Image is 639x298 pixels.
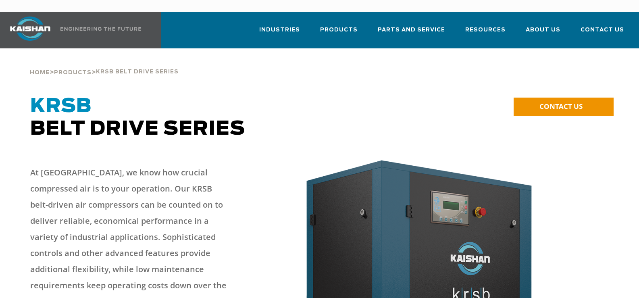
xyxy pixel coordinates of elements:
[378,19,445,47] a: Parts and Service
[30,97,92,116] span: KRSB
[378,25,445,35] span: Parts and Service
[259,19,300,47] a: Industries
[30,97,245,139] span: Belt Drive Series
[54,69,92,76] a: Products
[30,48,179,79] div: > >
[320,19,358,47] a: Products
[54,70,92,75] span: Products
[60,27,141,31] img: Engineering the future
[320,25,358,35] span: Products
[539,102,583,111] span: CONTACT US
[465,19,506,47] a: Resources
[30,70,50,75] span: Home
[526,25,560,35] span: About Us
[581,25,624,35] span: Contact Us
[465,25,506,35] span: Resources
[259,25,300,35] span: Industries
[581,19,624,47] a: Contact Us
[96,69,179,75] span: krsb belt drive series
[30,69,50,76] a: Home
[526,19,560,47] a: About Us
[514,98,614,116] a: CONTACT US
